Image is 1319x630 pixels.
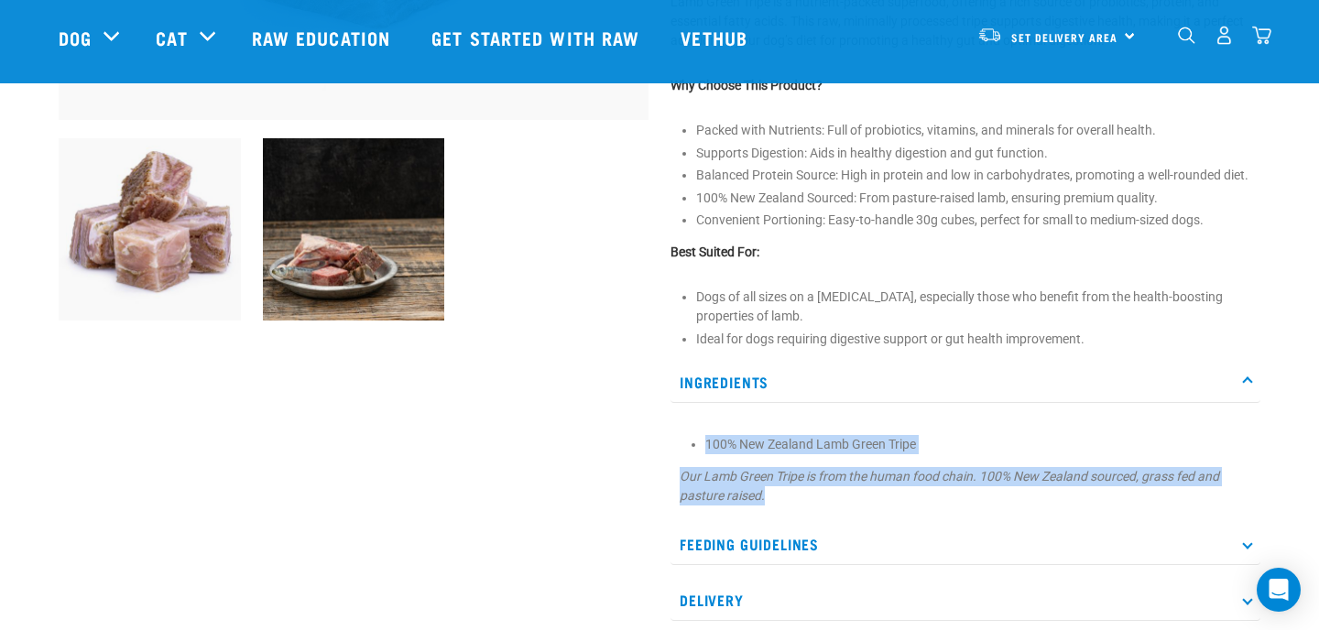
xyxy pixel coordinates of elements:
span: Set Delivery Area [1011,34,1117,40]
a: Get started with Raw [413,1,662,74]
li: Convenient Portioning: Easy-to-handle 30g cubes, perfect for small to medium-sized dogs. [696,211,1260,230]
a: Cat [156,24,187,51]
em: Our Lamb Green Tripe is from the human food chain. 100% New Zealand sourced, grass fed and pastur... [680,469,1219,503]
p: Delivery [670,580,1260,621]
img: Assortment Of Ingredients Including, Pilchards Chicken Frame, Cubed Wallaby Meat Mix Tripe [263,138,445,320]
li: 100% New Zealand Lamb Green Tripe [705,435,1251,454]
img: home-icon@2x.png [1252,26,1271,45]
p: Ingredients [670,362,1260,403]
li: Supports Digestion: Aids in healthy digestion and gut function. [696,144,1260,163]
strong: Best Suited For: [670,244,759,259]
div: Open Intercom Messenger [1257,568,1301,612]
li: 100% New Zealand Sourced: From pasture-raised lamb, ensuring premium quality. [696,189,1260,208]
img: 1133 Green Tripe Lamb Small Cubes 01 [59,138,241,320]
li: Dogs of all sizes on a [MEDICAL_DATA], especially those who benefit from the health-boosting prop... [696,288,1260,326]
li: Balanced Protein Source: High in protein and low in carbohydrates, promoting a well-rounded diet. [696,166,1260,185]
a: Vethub [662,1,770,74]
img: van-moving.png [977,27,1002,43]
strong: Why Choose This Product? [670,78,823,92]
img: user.png [1215,26,1234,45]
p: Feeding Guidelines [670,524,1260,565]
a: Dog [59,24,92,51]
a: Raw Education [234,1,413,74]
img: home-icon-1@2x.png [1178,27,1195,44]
li: Packed with Nutrients: Full of probiotics, vitamins, and minerals for overall health. [696,121,1260,140]
li: Ideal for dogs requiring digestive support or gut health improvement. [696,330,1260,349]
